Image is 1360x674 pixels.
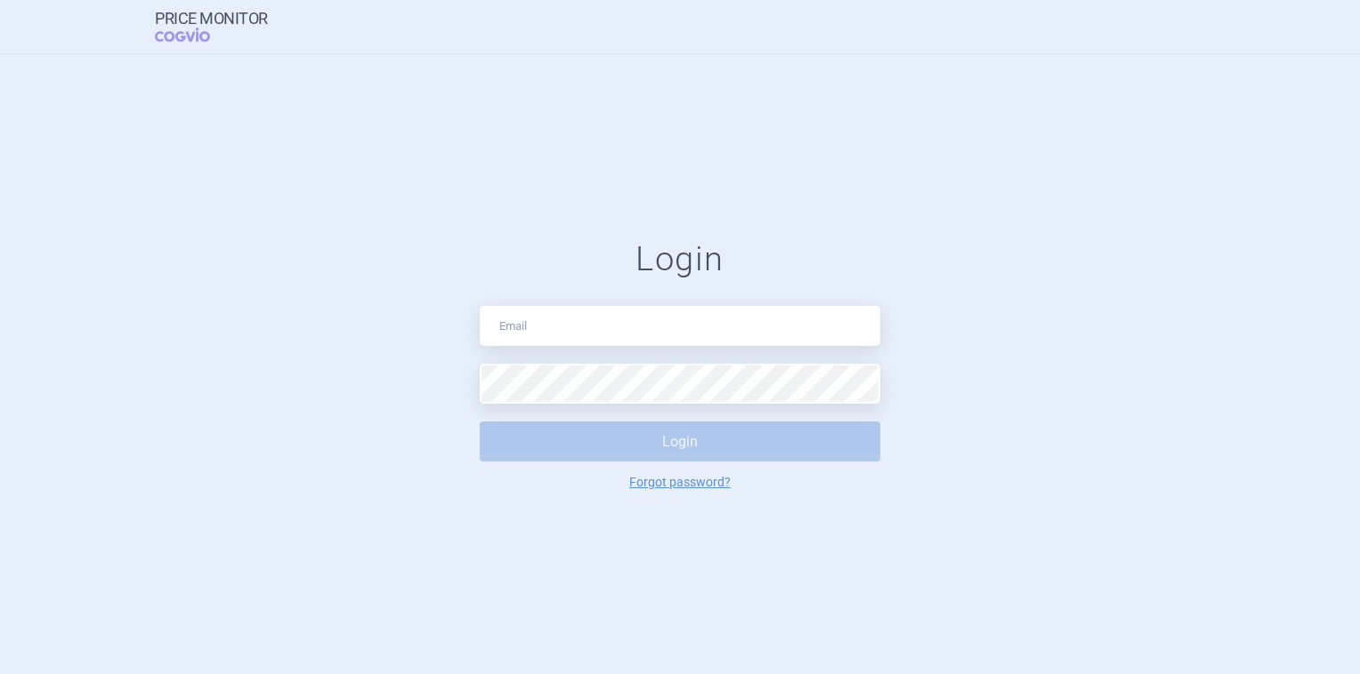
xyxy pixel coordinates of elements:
button: Login [480,421,880,461]
h1: Login [480,239,880,280]
a: Forgot password? [629,476,731,488]
input: Email [480,306,880,346]
a: Price MonitorCOGVIO [155,10,268,44]
strong: Price Monitor [155,10,268,28]
span: COGVIO [155,28,235,42]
